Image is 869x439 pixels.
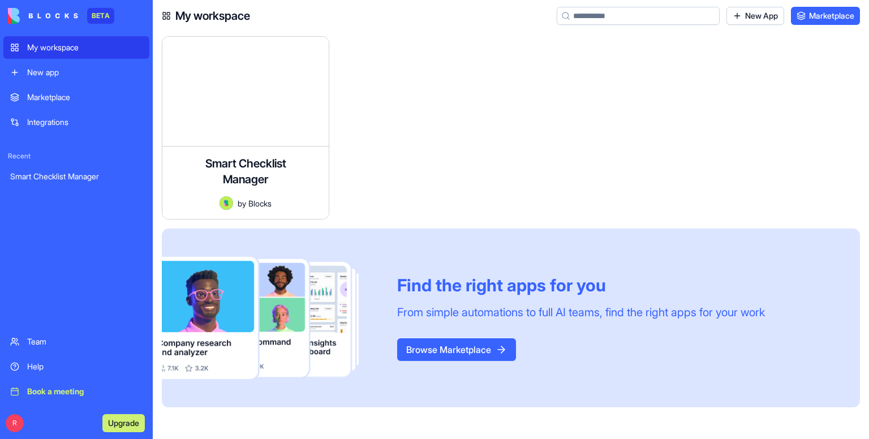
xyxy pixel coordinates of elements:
[3,380,149,403] a: Book a meeting
[162,36,329,219] a: Smart Checklist ManagerAvatarbyBlocks
[397,338,516,361] button: Browse Marketplace
[6,414,24,432] span: R
[102,417,145,428] a: Upgrade
[175,8,250,24] h4: My workspace
[726,7,784,25] a: New App
[27,42,143,53] div: My workspace
[220,196,233,210] img: Avatar
[397,304,765,320] div: From simple automations to full AI teams, find the right apps for your work
[27,117,143,128] div: Integrations
[8,8,78,24] img: logo
[27,386,143,397] div: Book a meeting
[3,152,149,161] span: Recent
[3,165,149,188] a: Smart Checklist Manager
[27,336,143,347] div: Team
[3,61,149,84] a: New app
[3,355,149,378] a: Help
[200,156,291,187] h4: Smart Checklist Manager
[8,8,114,24] a: BETA
[397,344,516,355] a: Browse Marketplace
[3,111,149,134] a: Integrations
[10,171,143,182] div: Smart Checklist Manager
[3,330,149,353] a: Team
[248,197,272,209] span: Blocks
[27,92,143,103] div: Marketplace
[102,414,145,432] button: Upgrade
[791,7,860,25] a: Marketplace
[27,361,143,372] div: Help
[3,36,149,59] a: My workspace
[238,197,246,209] span: by
[87,8,114,24] div: BETA
[3,86,149,109] a: Marketplace
[397,275,765,295] div: Find the right apps for you
[27,67,143,78] div: New app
